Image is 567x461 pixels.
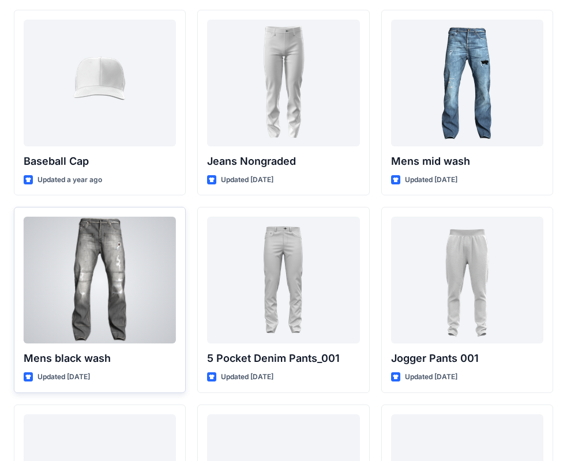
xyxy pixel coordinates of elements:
[391,217,543,343] a: Jogger Pants 001
[24,153,176,169] p: Baseball Cap
[207,350,359,366] p: 5 Pocket Denim Pants_001
[221,371,273,383] p: Updated [DATE]
[391,153,543,169] p: Mens mid wash
[207,153,359,169] p: Jeans Nongraded
[24,350,176,366] p: Mens black wash
[207,217,359,343] a: 5 Pocket Denim Pants_001
[391,20,543,146] a: Mens mid wash
[405,371,457,383] p: Updated [DATE]
[405,174,457,186] p: Updated [DATE]
[391,350,543,366] p: Jogger Pants 001
[24,20,176,146] a: Baseball Cap
[37,174,102,186] p: Updated a year ago
[221,174,273,186] p: Updated [DATE]
[24,217,176,343] a: Mens black wash
[37,371,90,383] p: Updated [DATE]
[207,20,359,146] a: Jeans Nongraded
